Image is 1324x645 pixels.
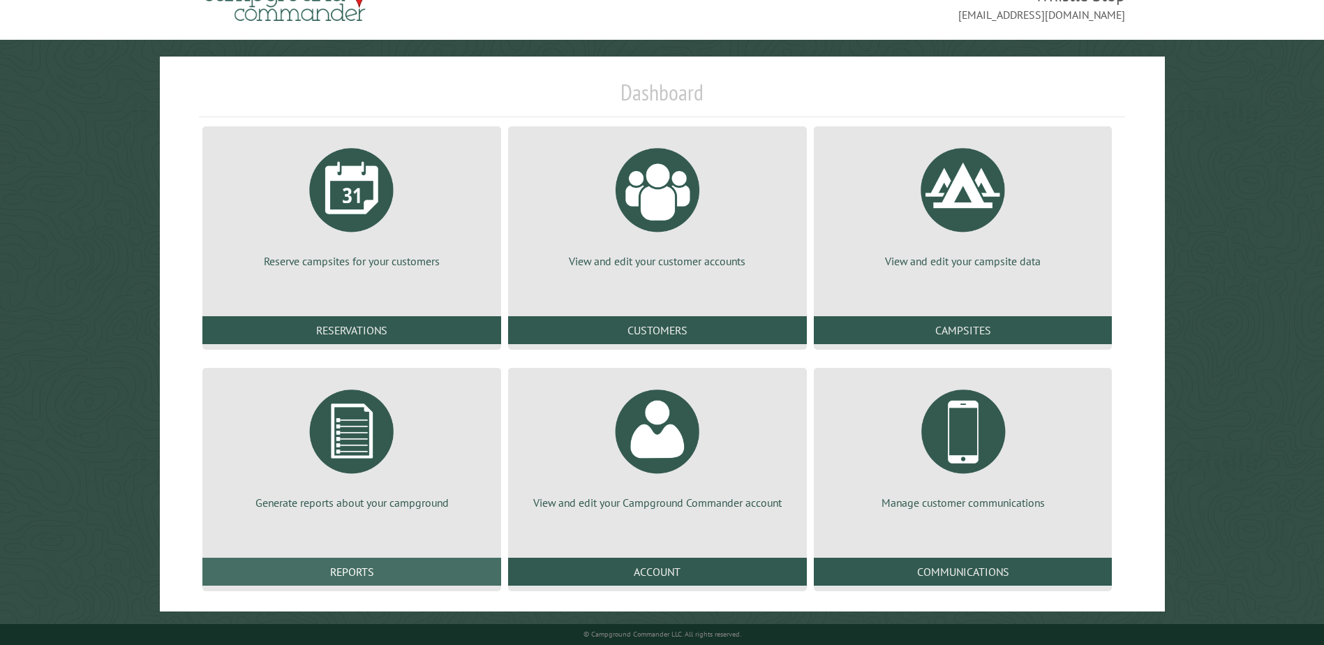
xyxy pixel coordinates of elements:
a: Reserve campsites for your customers [219,138,484,269]
p: Generate reports about your campground [219,495,484,510]
p: Reserve campsites for your customers [219,253,484,269]
a: View and edit your customer accounts [525,138,790,269]
a: View and edit your campsite data [831,138,1096,269]
a: Generate reports about your campground [219,379,484,510]
h1: Dashboard [199,79,1124,117]
p: Manage customer communications [831,495,1096,510]
small: © Campground Commander LLC. All rights reserved. [583,630,741,639]
p: View and edit your Campground Commander account [525,495,790,510]
a: View and edit your Campground Commander account [525,379,790,510]
p: View and edit your campsite data [831,253,1096,269]
a: Account [508,558,807,586]
a: Manage customer communications [831,379,1096,510]
a: Reservations [202,316,501,344]
p: View and edit your customer accounts [525,253,790,269]
a: Campsites [814,316,1113,344]
a: Reports [202,558,501,586]
a: Communications [814,558,1113,586]
a: Customers [508,316,807,344]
